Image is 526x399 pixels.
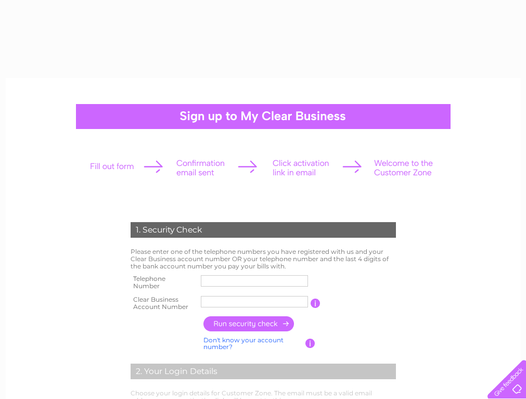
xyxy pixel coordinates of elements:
input: Information [311,299,320,308]
input: Information [305,339,315,348]
th: Telephone Number [128,272,199,293]
div: 2. Your Login Details [131,364,396,379]
div: 1. Security Check [131,222,396,238]
th: Clear Business Account Number [128,293,199,314]
td: Please enter one of the telephone numbers you have registered with us and your Clear Business acc... [128,246,399,272]
a: Don't know your account number? [203,336,284,351]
